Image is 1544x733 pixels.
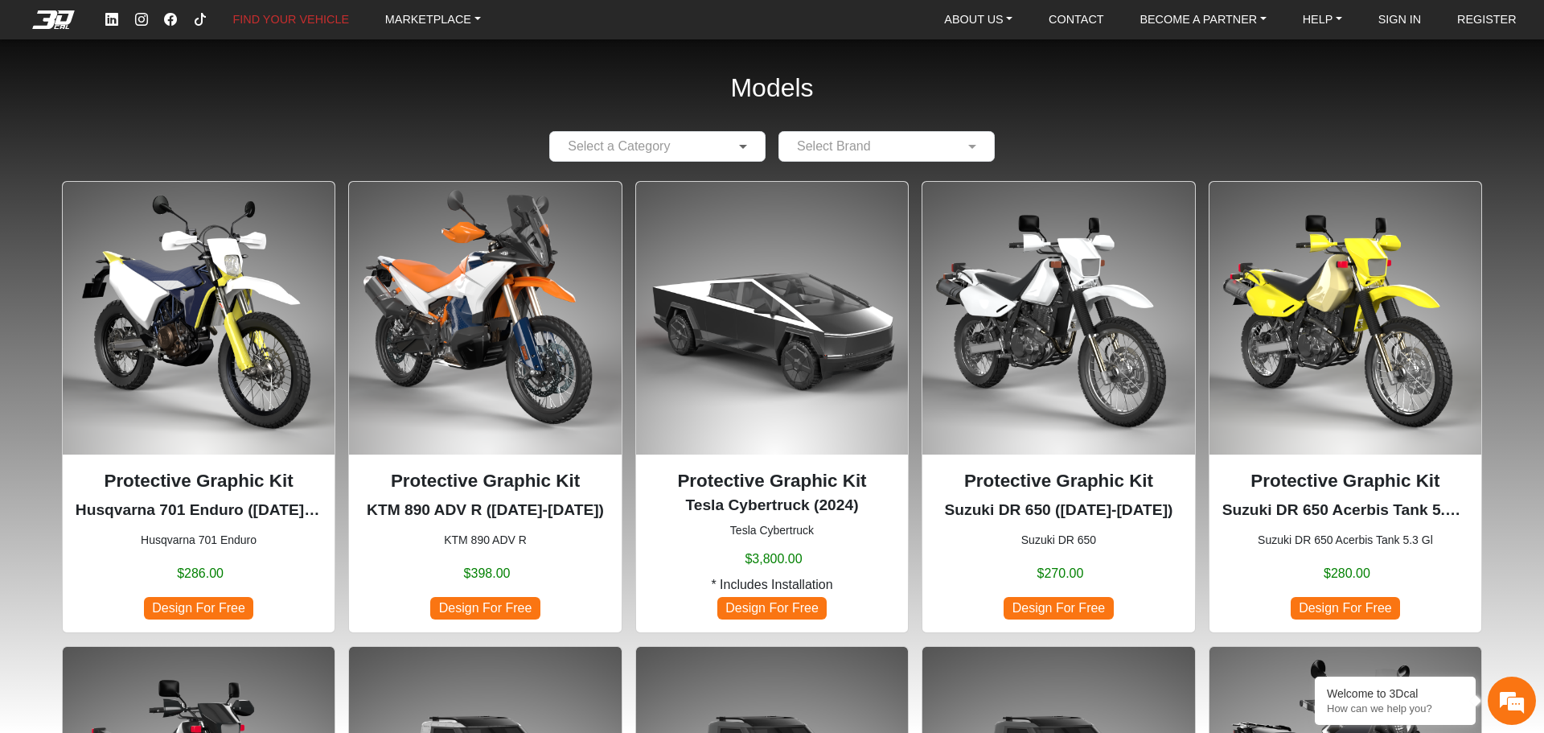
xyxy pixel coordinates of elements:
a: HELP [1296,7,1349,32]
div: KTM 890 ADV R [348,181,622,632]
div: Tesla Cybertruck [635,181,909,632]
p: Suzuki DR 650 Acerbis Tank 5.3 Gl (1996-2024) [1222,499,1468,522]
small: Suzuki DR 650 Acerbis Tank 5.3 Gl [1222,532,1468,549]
a: FIND YOUR VEHICLE [227,7,355,32]
div: Suzuki DR 650 [922,181,1195,632]
p: Protective Graphic Kit [935,467,1181,495]
span: Design For Free [1004,597,1113,619]
p: Protective Graphic Kit [362,467,608,495]
p: How can we help you? [1327,702,1464,714]
a: ABOUT US [938,7,1019,32]
a: MARKETPLACE [379,7,487,32]
a: SIGN IN [1372,7,1428,32]
div: Welcome to 3Dcal [1327,687,1464,700]
span: * Includes Installation [711,575,832,595]
div: Suzuki DR 650 Acerbis Tank 5.3 Gl [1209,181,1482,632]
small: KTM 890 ADV R [362,532,608,549]
p: Protective Graphic Kit [1222,467,1468,495]
img: 701 Enduronull2016-2024 [63,182,335,454]
small: Tesla Cybertruck [649,522,895,539]
img: 890 ADV R null2023-2025 [349,182,621,454]
span: Design For Free [144,597,253,619]
img: DR 650Acerbis Tank 5.3 Gl1996-2024 [1209,182,1481,454]
span: $270.00 [1037,564,1084,583]
small: Suzuki DR 650 [935,532,1181,549]
span: $286.00 [177,564,224,583]
span: Design For Free [1291,597,1400,619]
a: BECOME A PARTNER [1133,7,1272,32]
h2: Models [730,51,813,125]
span: Design For Free [717,597,827,619]
p: Protective Graphic Kit [649,467,895,495]
div: Husqvarna 701 Enduro [62,181,335,632]
p: Suzuki DR 650 (1996-2024) [935,499,1181,522]
span: $3,800.00 [745,550,802,569]
span: $398.00 [464,564,511,583]
a: REGISTER [1451,7,1523,32]
p: Protective Graphic Kit [76,467,322,495]
p: Tesla Cybertruck (2024) [649,494,895,517]
a: CONTACT [1042,7,1110,32]
img: Cybertrucknull2024 [636,182,908,454]
p: Husqvarna 701 Enduro (2016-2024) [76,499,322,522]
span: Design For Free [430,597,540,619]
small: Husqvarna 701 Enduro [76,532,322,549]
p: KTM 890 ADV R (2023-2025) [362,499,608,522]
img: DR 6501996-2024 [922,182,1194,454]
span: $280.00 [1324,564,1370,583]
